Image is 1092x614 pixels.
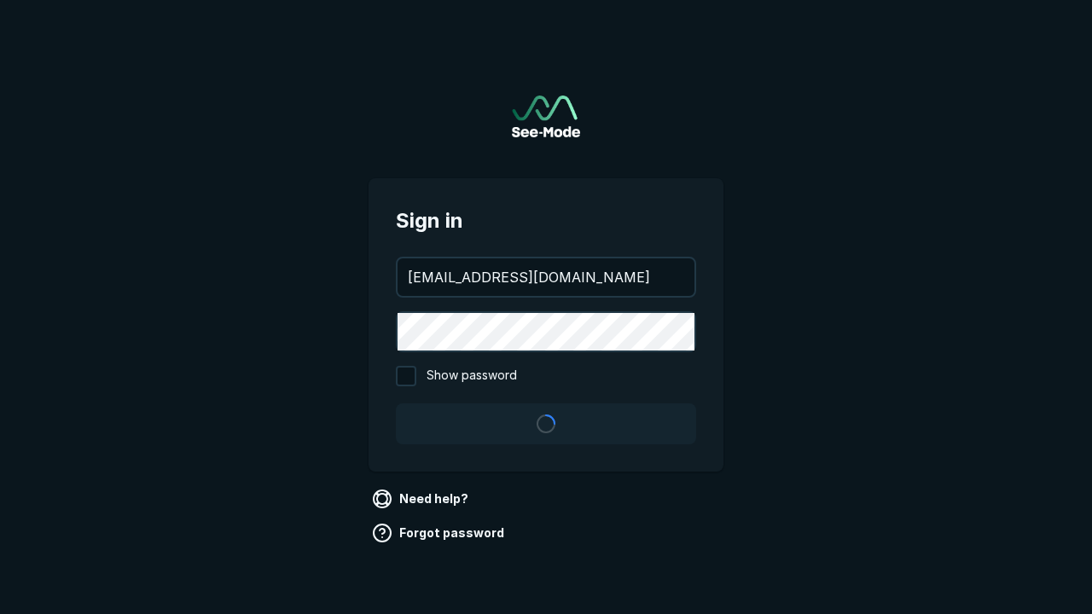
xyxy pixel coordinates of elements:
a: Need help? [369,485,475,513]
input: your@email.com [398,258,694,296]
img: See-Mode Logo [512,96,580,137]
a: Forgot password [369,519,511,547]
span: Show password [427,366,517,386]
span: Sign in [396,206,696,236]
a: Go to sign in [512,96,580,137]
